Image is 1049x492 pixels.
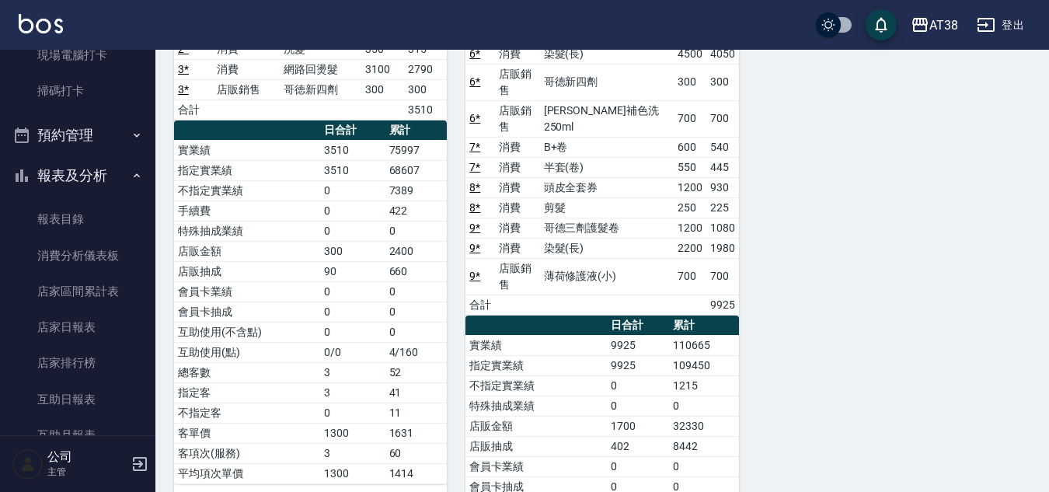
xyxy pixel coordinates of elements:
td: 會員卡業績 [174,281,320,302]
td: 不指定實業績 [174,180,320,201]
a: 掃碼打卡 [6,73,149,109]
td: 0 [385,302,448,322]
td: 3 [320,382,385,403]
td: 店販銷售 [495,100,539,137]
td: 0 [385,221,448,241]
td: 4050 [706,44,739,64]
a: 互助日報表 [6,382,149,417]
td: 剪髮 [540,197,674,218]
td: 0 [385,281,448,302]
td: 1300 [320,463,385,483]
td: 平均項次單價 [174,463,320,483]
td: 300 [674,64,706,100]
td: 會員卡業績 [465,456,607,476]
td: 32330 [669,416,738,436]
td: 2200 [674,238,706,258]
td: 消費 [495,44,539,64]
td: 不指定客 [174,403,320,423]
td: 店販銷售 [495,258,539,295]
th: 日合計 [320,120,385,141]
td: 0/0 [320,342,385,362]
td: 客項次(服務) [174,443,320,463]
button: save [866,9,897,40]
td: 2400 [385,241,448,261]
button: 報表及分析 [6,155,149,196]
td: 頭皮全套券 [540,177,674,197]
td: 2790 [404,59,447,79]
a: 互助月報表 [6,417,149,453]
a: 店家日報表 [6,309,149,345]
td: 422 [385,201,448,221]
td: 300 [361,79,404,99]
td: 0 [607,456,669,476]
td: 染髮(長) [540,238,674,258]
table: a dense table [174,120,447,484]
img: Logo [19,14,63,33]
td: 1200 [674,218,706,238]
th: 累計 [669,316,738,336]
th: 累計 [385,120,448,141]
td: 700 [706,258,739,295]
td: 0 [607,375,669,396]
td: 消費 [495,137,539,157]
td: 110665 [669,335,738,355]
td: 0 [320,322,385,342]
td: 930 [706,177,739,197]
td: 0 [320,221,385,241]
th: 日合計 [607,316,669,336]
td: 店販抽成 [465,436,607,456]
td: 消費 [495,238,539,258]
td: 0 [607,396,669,416]
td: 消費 [495,197,539,218]
td: [PERSON_NAME]補色洗250ml [540,100,674,137]
td: 店販金額 [174,241,320,261]
td: 特殊抽成業績 [174,221,320,241]
td: 互助使用(不含點) [174,322,320,342]
td: 3 [320,443,385,463]
td: 1300 [320,423,385,443]
td: 店販銷售 [213,79,281,99]
td: 3510 [320,160,385,180]
td: 哥徳新四劑 [540,64,674,100]
td: 哥德三劑護髮卷 [540,218,674,238]
td: 1414 [385,463,448,483]
td: 1080 [706,218,739,238]
td: 實業績 [174,140,320,160]
td: 消費 [213,59,281,79]
h5: 公司 [47,449,127,465]
td: 700 [674,100,706,137]
td: 52 [385,362,448,382]
td: 11 [385,403,448,423]
td: 250 [674,197,706,218]
td: 指定實業績 [465,355,607,375]
td: 0 [320,281,385,302]
td: 特殊抽成業績 [465,396,607,416]
a: 現場電腦打卡 [6,37,149,73]
td: 不指定實業績 [465,375,607,396]
td: 600 [674,137,706,157]
td: 會員卡抽成 [174,302,320,322]
td: 660 [385,261,448,281]
td: 指定客 [174,382,320,403]
td: 3100 [361,59,404,79]
td: 9925 [607,355,669,375]
td: 網路回燙髮 [280,59,361,79]
a: 消費分析儀表板 [6,238,149,274]
td: 合計 [174,99,213,120]
button: 預約管理 [6,115,149,155]
td: 互助使用(點) [174,342,320,362]
td: 1700 [607,416,669,436]
td: 消費 [495,218,539,238]
td: 0 [320,201,385,221]
td: 3510 [320,140,385,160]
a: 店家排行榜 [6,345,149,381]
td: 總客數 [174,362,320,382]
td: B+卷 [540,137,674,157]
button: AT38 [904,9,964,41]
td: 3510 [404,99,447,120]
td: 半套(卷) [540,157,674,177]
td: 0 [320,180,385,201]
td: 68607 [385,160,448,180]
td: 1215 [669,375,738,396]
td: 60 [385,443,448,463]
